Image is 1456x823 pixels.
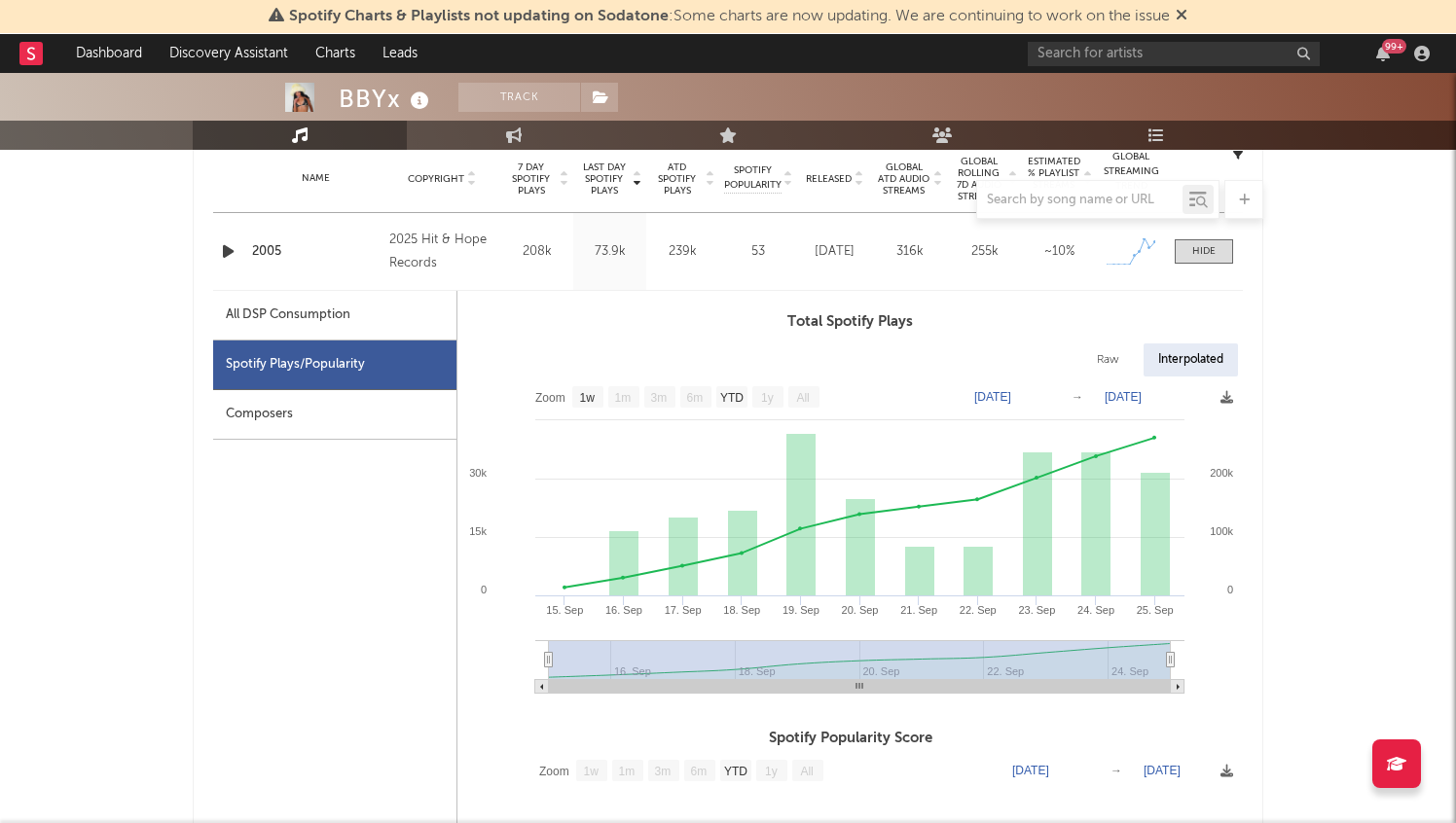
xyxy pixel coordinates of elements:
text: [DATE] [1012,764,1049,777]
div: Interpolated [1144,343,1238,376]
div: BBYx [339,83,434,115]
text: 22. Sep [960,604,997,616]
div: 99 + [1382,39,1406,54]
text: 1w [580,391,596,405]
span: Spotify Charts & Playlists not updating on Sodatone [289,9,669,24]
text: 16. Sep [605,604,642,616]
text: 6m [687,391,704,405]
text: 1m [615,391,632,405]
text: 3m [655,765,672,778]
span: : Some charts are now updating. We are continuing to work on the issue [289,9,1170,24]
a: Charts [302,34,369,73]
text: YTD [724,765,747,778]
text: 24. Sep [1077,604,1114,616]
text: 21. Sep [900,604,937,616]
button: 99+ [1376,46,1390,61]
text: 1y [761,391,774,405]
div: Name [252,171,380,186]
div: Raw [1082,343,1134,376]
div: [DATE] [802,242,867,262]
text: Zoom [539,765,569,778]
div: 53 [724,242,792,262]
h3: Total Spotify Plays [457,310,1243,334]
text: 200k [1210,467,1233,479]
button: Track [458,83,580,112]
a: Discovery Assistant [156,34,302,73]
text: 1m [619,765,636,778]
span: Dismiss [1176,9,1187,24]
text: YTD [720,391,744,405]
span: Global ATD Audio Streams [877,161,930,197]
a: 2005 [252,242,380,262]
span: ATD Spotify Plays [651,161,703,197]
span: 7 Day Spotify Plays [505,161,557,197]
h3: Spotify Popularity Score [457,727,1243,750]
text: [DATE] [1144,764,1181,777]
text: 19. Sep [783,604,819,616]
div: All DSP Consumption [226,304,350,327]
input: Search by song name or URL [977,193,1183,208]
text: Zoom [535,391,565,405]
div: Global Streaming Trend (Last 60D) [1102,150,1160,208]
text: 100k [1210,525,1233,537]
text: [DATE] [1105,390,1142,404]
text: 25. Sep [1137,604,1174,616]
div: Composers [213,390,456,440]
text: 3m [651,391,668,405]
text: 15. Sep [546,604,583,616]
text: 18. Sep [723,604,760,616]
div: 208k [505,242,568,262]
text: 1w [584,765,600,778]
span: Estimated % Playlist Streams Last Day [1027,156,1080,202]
div: 255k [952,242,1017,262]
div: 239k [651,242,714,262]
text: 0 [1227,584,1233,595]
a: Leads [369,34,431,73]
span: Copyright [408,173,464,185]
div: ~ 10 % [1027,242,1092,262]
text: 17. Sep [665,604,702,616]
text: All [796,391,809,405]
div: Spotify Plays/Popularity [213,340,456,390]
a: Dashboard [62,34,156,73]
input: Search for artists [1028,42,1320,66]
span: Last Day Spotify Plays [578,161,630,197]
text: → [1072,390,1083,404]
div: 316k [877,242,942,262]
text: [DATE] [974,390,1011,404]
div: All DSP Consumption [213,291,456,340]
span: Spotify Popularity [724,163,782,193]
text: 30k [469,467,487,479]
span: Released [806,173,852,185]
text: → [1110,764,1122,777]
text: 6m [691,765,708,778]
text: 0 [481,584,487,595]
text: All [800,765,813,778]
text: 1y [765,765,778,778]
span: Global Rolling 7D Audio Streams [952,156,1005,202]
div: 2025 Hit & Hope Records [389,229,495,275]
text: 20. Sep [842,604,879,616]
div: 73.9k [578,242,641,262]
text: 23. Sep [1018,604,1055,616]
text: 15k [469,525,487,537]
